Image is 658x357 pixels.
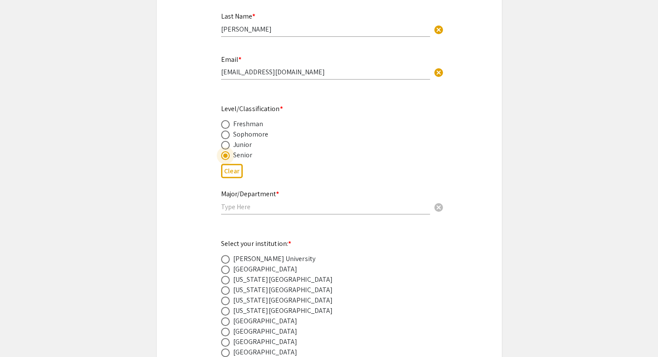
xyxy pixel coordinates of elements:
span: cancel [433,202,444,213]
div: Freshman [233,119,263,129]
div: Sophomore [233,129,269,140]
span: cancel [433,67,444,78]
div: Junior [233,140,252,150]
div: [US_STATE][GEOGRAPHIC_DATA] [233,306,333,316]
input: Type Here [221,25,430,34]
div: [US_STATE][GEOGRAPHIC_DATA] [233,295,333,306]
mat-label: Level/Classification [221,104,283,113]
div: [GEOGRAPHIC_DATA] [233,264,298,274]
input: Type Here [221,202,430,211]
mat-label: Major/Department [221,189,279,198]
input: Type Here [221,67,430,76]
button: Clear [221,164,243,178]
div: [GEOGRAPHIC_DATA] [233,316,298,326]
div: [US_STATE][GEOGRAPHIC_DATA] [233,274,333,285]
mat-label: Email [221,55,241,64]
div: [US_STATE][GEOGRAPHIC_DATA] [233,285,333,295]
iframe: Chat [6,318,37,351]
button: Clear [430,20,447,38]
div: [GEOGRAPHIC_DATA] [233,326,298,337]
mat-label: Select your institution: [221,239,292,248]
div: [PERSON_NAME] University [233,254,315,264]
mat-label: Last Name [221,12,255,21]
div: Senior [233,150,253,160]
span: cancel [433,25,444,35]
button: Clear [430,198,447,216]
div: [GEOGRAPHIC_DATA] [233,337,298,347]
button: Clear [430,64,447,81]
